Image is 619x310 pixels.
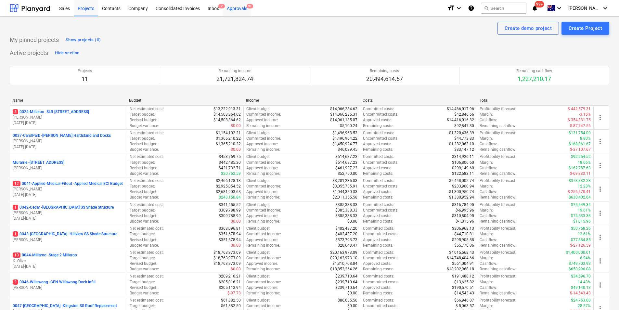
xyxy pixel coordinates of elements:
[363,231,398,237] p: Uncommitted costs :
[573,219,591,224] p: $1,015.96
[332,261,357,266] p: $1,310,708.84
[216,189,241,195] p: $2,681,903.68
[363,243,393,248] p: Remaining costs :
[596,113,604,121] span: more_vert
[454,112,474,117] p: $42,846.66
[363,213,391,219] p: Approved costs :
[219,237,241,243] p: $351,678.94
[447,117,474,123] p: $14,416,016.82
[213,261,241,266] p: $18,763,973.09
[332,136,357,141] p: $1,496,964.22
[13,133,111,138] p: 0037-CarolPark - [PERSON_NAME] Hardstand and Docks
[130,255,155,261] p: Target budget :
[130,141,157,147] p: Revised budget :
[219,226,241,231] p: $368,096.81
[246,189,278,195] p: Approved income :
[246,136,281,141] p: Committed income :
[13,165,124,171] p: [PERSON_NAME]
[130,117,157,123] p: Revised budget :
[363,219,393,224] p: Remaining costs :
[330,250,357,255] p: $20,163,973.09
[363,178,394,184] p: Committed costs :
[66,36,101,44] div: Show projects (0)
[363,189,391,195] p: Approved costs :
[363,208,398,213] p: Uncommitted costs :
[13,120,124,126] p: [DATE] - [DATE]
[455,4,463,12] i: keyboard_arrow_down
[452,202,474,208] p: $316,784.95
[596,257,604,265] span: more_vert
[246,231,281,237] p: Committed income :
[130,219,159,224] p: Budget variance :
[213,106,241,112] p: $13,222,913.31
[213,250,241,255] p: $18,763,973.09
[13,181,124,198] div: 120041-Applied-Medical-Fitout -Applied Medical ECI Budget[PERSON_NAME][DATE]-[DATE]
[480,255,493,261] p: Margin :
[578,208,591,213] p: 19.61%
[340,123,357,129] p: $5,100.24
[53,48,81,58] button: Hide section
[246,112,281,117] p: Committed income :
[480,213,497,219] p: Cashflow :
[480,136,493,141] p: Margin :
[452,237,474,243] p: $295,908.88
[130,250,164,255] p: Net estimated cost :
[454,136,474,141] p: $44,773.83
[335,231,357,237] p: $402,437.20
[13,210,124,216] p: [PERSON_NAME]
[363,250,394,255] p: Committed costs :
[130,195,159,200] p: Budget variance :
[456,219,474,224] p: $-1,015.96
[216,68,253,74] p: Remaining income
[454,123,474,129] p: $92,847.80
[480,231,493,237] p: Margin :
[13,160,124,171] div: Murarrie -[STREET_ADDRESS][PERSON_NAME]
[13,264,124,269] p: [DATE] - [DATE]
[338,243,357,248] p: $28,643.47
[13,109,89,115] p: 0024-Millaroo - SLR [STREET_ADDRESS]
[13,279,96,285] p: 0046-Willawong - CEN Willawong Dock Infill
[484,6,489,11] span: search
[13,160,64,165] p: Murarrie - [STREET_ADDRESS]
[570,147,591,152] p: $-37,107.67
[130,130,164,136] p: Net estimated cost :
[231,147,241,152] p: $0.00
[366,68,403,74] p: Remaining costs
[130,136,155,141] p: Target budget :
[571,237,591,243] p: $77,884.85
[480,189,497,195] p: Cashflow :
[246,202,271,208] p: Client budget :
[246,171,280,176] p: Remaining income :
[246,255,281,261] p: Committed income :
[366,75,403,83] p: 20,494,614.57
[332,195,357,200] p: $2,011,355.58
[363,255,398,261] p: Uncommitted costs :
[568,106,591,112] p: $-442,579.31
[332,130,357,136] p: $1,496,963.53
[335,208,357,213] p: $385,338.33
[332,184,357,189] p: $3,055,735.91
[130,237,157,243] p: Revised budget :
[13,216,124,221] p: [DATE] - [DATE]
[231,219,241,224] p: $0.00
[452,165,474,171] p: $299,149.60
[363,237,391,243] p: Approved costs :
[231,123,241,129] p: $0.00
[480,250,516,255] p: Profitability forecast :
[555,4,563,12] i: keyboard_arrow_down
[213,255,241,261] p: $18,763,973.09
[246,195,280,200] p: Remaining income :
[130,160,155,165] p: Target budget :
[578,184,591,189] p: 12.23%
[335,213,357,219] p: $385,338.33
[219,154,241,160] p: $453,769.75
[480,226,516,231] p: Profitability forecast :
[480,178,516,184] p: Profitability forecast :
[569,195,591,200] p: $630,402.64
[570,171,591,176] p: $-69,833.11
[480,243,516,248] p: Remaining cashflow :
[480,160,493,165] p: Margin :
[13,252,20,258] span: 13
[596,233,604,241] span: more_vert
[13,138,124,144] p: [PERSON_NAME]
